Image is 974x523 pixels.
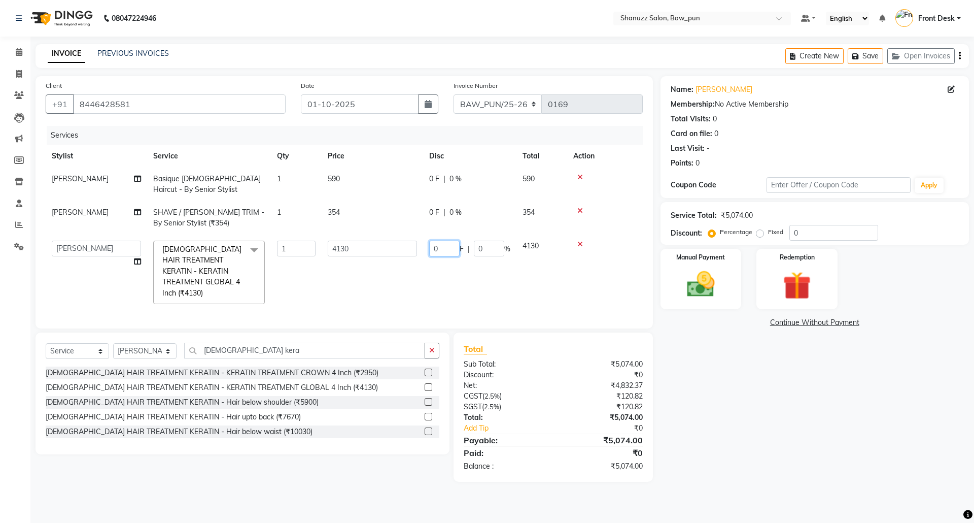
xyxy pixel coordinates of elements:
div: Points: [671,158,693,169]
div: ₹5,074.00 [553,412,650,423]
div: ₹5,074.00 [721,210,753,221]
div: Card on file: [671,128,712,139]
button: Save [848,48,883,64]
th: Qty [271,145,322,168]
label: Manual Payment [676,253,725,262]
span: % [504,244,510,254]
img: _gift.svg [774,268,820,303]
div: ₹4,832.37 [553,380,650,391]
div: ₹120.82 [553,391,650,402]
div: Payable: [456,434,553,446]
div: Sub Total: [456,359,553,370]
div: Net: [456,380,553,391]
span: | [443,207,445,218]
div: ₹120.82 [553,402,650,412]
span: Basique [DEMOGRAPHIC_DATA] Haircut - By Senior Stylist [153,174,261,194]
div: ₹0 [553,370,650,380]
span: [DEMOGRAPHIC_DATA] HAIR TREATMENT KERATIN - KERATIN TREATMENT GLOBAL 4 Inch (₹4130) [162,245,241,298]
span: 4130 [523,241,539,250]
span: 2.5% [484,403,499,411]
div: Paid: [456,447,553,459]
div: - [707,143,710,154]
label: Redemption [780,253,815,262]
span: | [443,174,445,184]
label: Fixed [768,227,783,237]
div: 0 [695,158,700,169]
div: Total: [456,412,553,423]
div: Total Visits: [671,114,711,124]
div: Last Visit: [671,143,705,154]
th: Total [516,145,567,168]
span: 1 [277,174,281,183]
img: logo [26,4,95,32]
div: Coupon Code [671,180,767,190]
span: 0 F [429,174,439,184]
span: 354 [328,208,340,217]
div: Services [47,126,650,145]
button: Apply [915,178,944,193]
a: [PERSON_NAME] [695,84,752,95]
img: Front Desk [895,9,913,27]
span: Total [464,344,487,354]
input: Enter Offer / Coupon Code [767,177,911,193]
label: Percentage [720,227,752,237]
div: [DEMOGRAPHIC_DATA] HAIR TREATMENT KERATIN - Hair upto back (₹7670) [46,412,301,422]
label: Client [46,81,62,90]
input: Search by Name/Mobile/Email/Code [73,94,286,114]
label: Invoice Number [454,81,498,90]
span: [PERSON_NAME] [52,208,109,217]
div: ₹0 [553,447,650,459]
button: +91 [46,94,74,114]
span: 1 [277,208,281,217]
div: Name: [671,84,693,95]
th: Service [147,145,271,168]
div: ( ) [456,391,553,402]
div: 0 [714,128,718,139]
a: x [203,288,207,298]
span: Front Desk [918,13,955,24]
div: [DEMOGRAPHIC_DATA] HAIR TREATMENT KERATIN - KERATIN TREATMENT CROWN 4 Inch (₹2950) [46,368,378,378]
div: 0 [713,114,717,124]
div: ₹5,074.00 [553,434,650,446]
span: F [460,244,464,254]
span: 2.5% [484,392,500,400]
div: Service Total: [671,210,717,221]
span: [PERSON_NAME] [52,174,109,183]
div: ₹5,074.00 [553,359,650,370]
span: CGST [464,391,482,401]
div: Balance : [456,461,553,472]
th: Price [322,145,423,168]
div: Membership: [671,99,715,110]
input: Search or Scan [184,343,425,358]
div: Discount: [671,228,702,239]
th: Action [567,145,643,168]
span: 0 F [429,207,439,218]
a: Continue Without Payment [663,317,967,328]
span: 0 % [449,174,462,184]
button: Open Invoices [887,48,955,64]
span: 590 [328,174,340,183]
a: INVOICE [48,45,85,63]
a: PREVIOUS INVOICES [97,49,169,58]
span: 354 [523,208,535,217]
span: SGST [464,402,482,411]
div: [DEMOGRAPHIC_DATA] HAIR TREATMENT KERATIN - Hair below shoulder (₹5900) [46,397,319,408]
div: [DEMOGRAPHIC_DATA] HAIR TREATMENT KERATIN - KERATIN TREATMENT GLOBAL 4 Inch (₹4130) [46,382,378,393]
div: ( ) [456,402,553,412]
div: ₹5,074.00 [553,461,650,472]
div: ₹0 [569,423,650,434]
a: Add Tip [456,423,569,434]
span: | [468,244,470,254]
th: Stylist [46,145,147,168]
div: [DEMOGRAPHIC_DATA] HAIR TREATMENT KERATIN - Hair below waist (₹10030) [46,427,312,437]
label: Date [301,81,315,90]
span: SHAVE / [PERSON_NAME] TRIM - By Senior Stylist (₹354) [153,208,264,227]
span: 590 [523,174,535,183]
button: Create New [785,48,844,64]
th: Disc [423,145,516,168]
b: 08047224946 [112,4,156,32]
div: Discount: [456,370,553,380]
div: No Active Membership [671,99,959,110]
img: _cash.svg [678,268,724,301]
span: 0 % [449,207,462,218]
